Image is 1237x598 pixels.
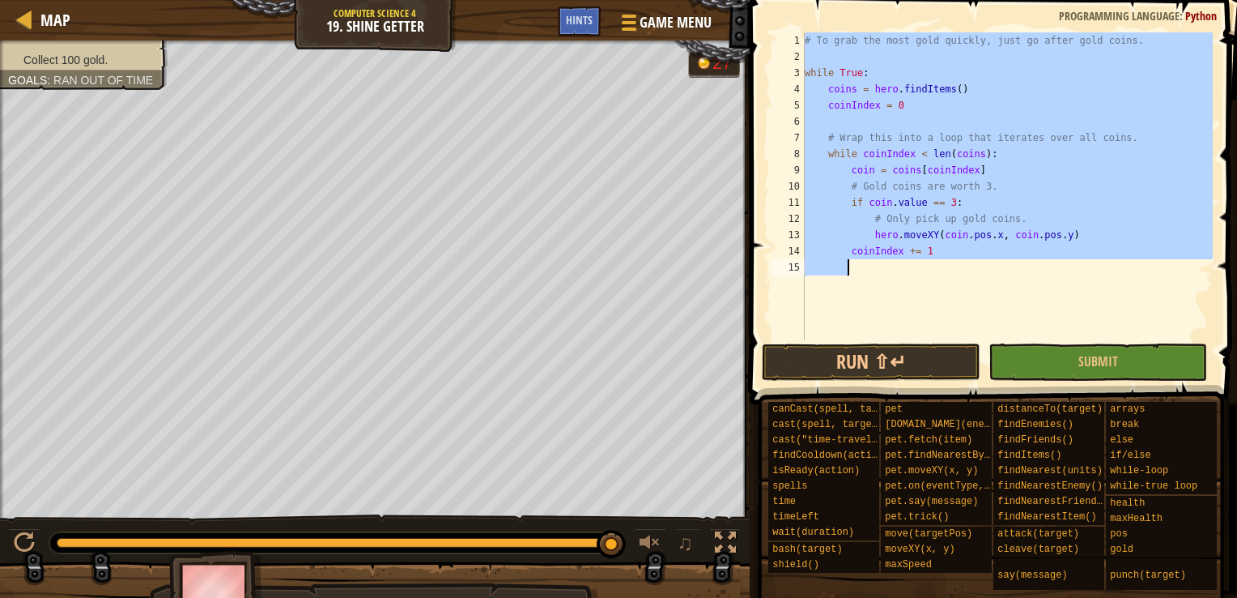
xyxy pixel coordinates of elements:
[772,113,805,130] div: 6
[1180,8,1185,23] span: :
[885,496,978,507] span: pet.say(message)
[997,481,1103,492] span: findNearestEnemy()
[997,404,1103,415] span: distanceTo(target)
[8,528,40,562] button: Ctrl + P: Play
[772,227,805,243] div: 13
[772,419,883,430] span: cast(spell, target)
[1110,544,1133,555] span: gold
[885,434,972,446] span: pet.fetch(item)
[772,211,805,227] div: 12
[1185,8,1217,23] span: Python
[1110,465,1168,476] span: while-loop
[772,130,805,146] div: 7
[885,465,978,476] span: pet.moveXY(x, y)
[772,146,805,162] div: 8
[1110,450,1150,461] span: if/else
[772,527,854,538] span: wait(duration)
[885,404,903,415] span: pet
[1110,419,1139,430] span: break
[609,6,721,45] button: Game Menu
[32,9,70,31] a: Map
[772,65,805,81] div: 3
[678,531,694,555] span: ♫
[772,243,805,259] div: 14
[997,528,1079,540] span: attack(target)
[997,570,1067,581] span: say(message)
[1078,352,1118,370] span: Submit
[997,496,1108,507] span: findNearestFriend()
[772,465,860,476] span: isReady(action)
[988,344,1207,381] button: Submit
[885,511,949,523] span: pet.trick()
[772,544,842,555] span: bash(target)
[8,74,47,87] span: Goals
[762,344,980,381] button: Run ⇧↵
[674,528,702,562] button: ♫
[772,511,819,523] span: timeLeft
[885,528,972,540] span: move(targetPos)
[772,162,805,178] div: 9
[712,55,732,72] div: 27
[772,49,805,65] div: 2
[40,9,70,31] span: Map
[772,32,805,49] div: 1
[885,450,1042,461] span: pet.findNearestByType(type)
[885,559,932,570] span: maxSpeed
[997,544,1079,555] span: cleave(target)
[1059,8,1180,23] span: Programming language
[772,404,900,415] span: canCast(spell, target)
[634,528,666,562] button: Adjust volume
[1110,481,1197,492] span: while-true loop
[997,465,1103,476] span: findNearest(units)
[1110,528,1128,540] span: pos
[772,97,805,113] div: 5
[772,481,807,492] span: spells
[885,481,1036,492] span: pet.on(eventType, handler)
[688,50,740,78] div: Team 'humans' has 27 gold.
[8,52,155,68] li: Collect 100 gold.
[997,450,1061,461] span: findItems()
[772,434,929,446] span: cast("time-travel", target)
[772,178,805,194] div: 10
[1110,498,1145,509] span: health
[772,450,889,461] span: findCooldown(action)
[23,53,108,66] span: Collect 100 gold.
[709,528,742,562] button: Toggle fullscreen
[772,259,805,276] div: 15
[53,74,153,87] span: Ran out of time
[1110,434,1133,446] span: else
[772,81,805,97] div: 4
[1110,570,1186,581] span: punch(target)
[772,559,819,570] span: shield()
[997,434,1073,446] span: findFriends()
[1110,513,1163,524] span: maxHealth
[772,194,805,211] div: 11
[772,496,796,507] span: time
[997,419,1073,430] span: findEnemies()
[885,419,1001,430] span: [DOMAIN_NAME](enemy)
[1110,404,1145,415] span: arrays
[566,12,593,28] span: Hints
[47,74,53,87] span: :
[997,511,1096,523] span: findNearestItem()
[885,544,954,555] span: moveXY(x, y)
[640,12,712,33] span: Game Menu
